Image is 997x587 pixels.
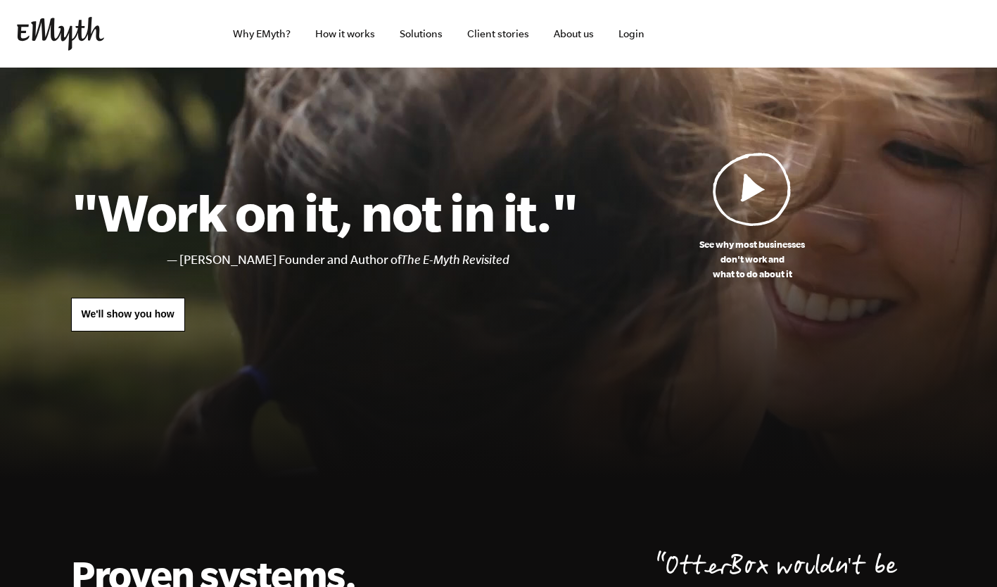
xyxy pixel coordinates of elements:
iframe: Embedded CTA [832,18,980,49]
span: We'll show you how [82,308,174,320]
a: See why most businessesdon't work andwhat to do about it [578,152,927,282]
a: We'll show you how [71,298,185,332]
i: The E-Myth Revisited [401,253,509,267]
h1: "Work on it, not in it." [71,181,578,243]
iframe: Embedded CTA [678,18,825,49]
img: Play Video [713,152,792,226]
iframe: Chat Widget [927,519,997,587]
li: [PERSON_NAME] Founder and Author of [179,250,578,270]
p: See why most businesses don't work and what to do about it [578,237,927,282]
img: EMyth [17,17,104,51]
